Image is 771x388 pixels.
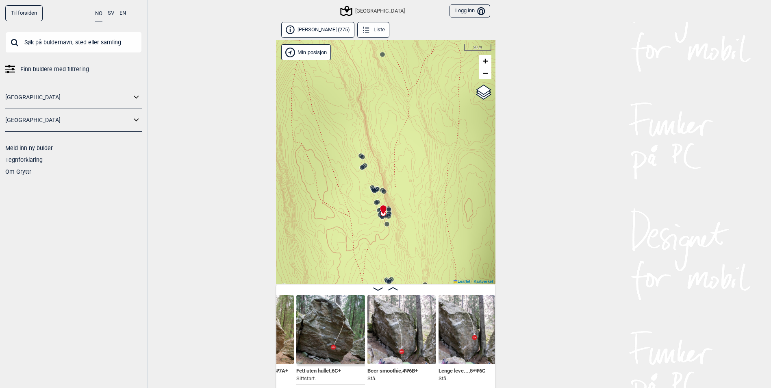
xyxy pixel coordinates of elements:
[450,4,490,18] button: Logg inn
[296,295,365,364] img: Bulder norge oslo ostmarka fett uten hullet 5580
[119,5,126,21] button: EN
[296,375,341,383] p: Sittstart.
[479,55,491,67] a: Zoom in
[454,279,470,283] a: Leaflet
[281,22,355,38] button: [PERSON_NAME] (275)
[367,375,418,383] p: Stå.
[341,6,405,16] div: [GEOGRAPHIC_DATA]
[439,295,507,364] img: Lenge leve 200405
[281,44,331,60] div: Vis min posisjon
[476,83,491,101] a: Layers
[439,375,486,383] p: Stå.
[5,5,43,21] a: Til forsiden
[5,114,131,126] a: [GEOGRAPHIC_DATA]
[5,168,31,175] a: Om Gryttr
[367,295,436,364] img: Beer smoothie 200405
[95,5,102,22] button: NO
[473,279,493,283] a: Kartverket
[5,92,131,103] a: [GEOGRAPHIC_DATA]
[479,67,491,79] a: Zoom out
[482,68,488,78] span: −
[482,56,488,66] span: +
[108,5,114,21] button: SV
[357,22,390,38] button: Liste
[464,44,491,51] div: 20 m
[5,32,142,53] input: Søk på buldernavn, sted eller samling
[5,157,43,163] a: Tegnforklaring
[471,279,473,283] span: |
[439,366,486,374] span: Lenge leve... , 5+ Ψ 6C
[5,63,142,75] a: Finn buldere med filtrering
[367,366,418,374] span: Beer smoothie , 4 Ψ 6B+
[296,366,341,374] span: Fett uten hullet , 6C+
[5,145,53,151] a: Meld inn ny bulder
[20,63,89,75] span: Finn buldere med filtrering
